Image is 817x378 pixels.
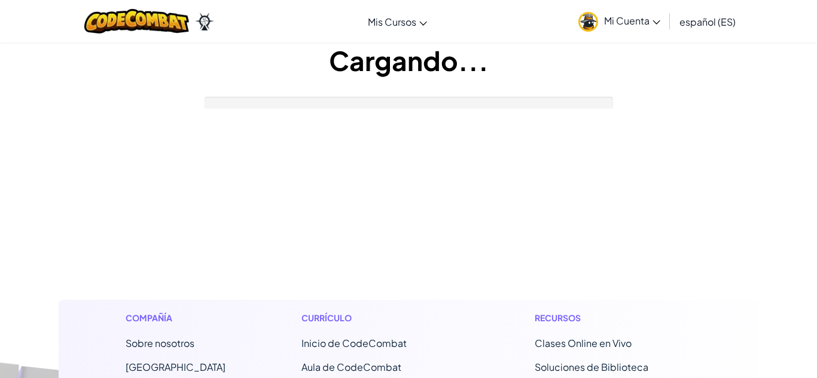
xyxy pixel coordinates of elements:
h1: Currículo [301,312,459,324]
img: avatar [578,12,598,32]
span: Mis Cursos [368,16,416,28]
a: Soluciones de Biblioteca [535,361,648,373]
img: Ozaria [195,13,214,30]
a: español (ES) [673,5,742,38]
img: CodeCombat logo [84,9,189,33]
a: Aula de CodeCombat [301,361,401,373]
span: Inicio de CodeCombat [301,337,407,349]
span: español (ES) [679,16,736,28]
a: Sobre nosotros [126,337,194,349]
h1: Compañía [126,312,225,324]
h1: Recursos [535,312,692,324]
a: Clases Online en Vivo [535,337,632,349]
a: [GEOGRAPHIC_DATA] [126,361,225,373]
a: Mi Cuenta [572,2,666,40]
span: Mi Cuenta [604,14,660,27]
a: Mis Cursos [362,5,433,38]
